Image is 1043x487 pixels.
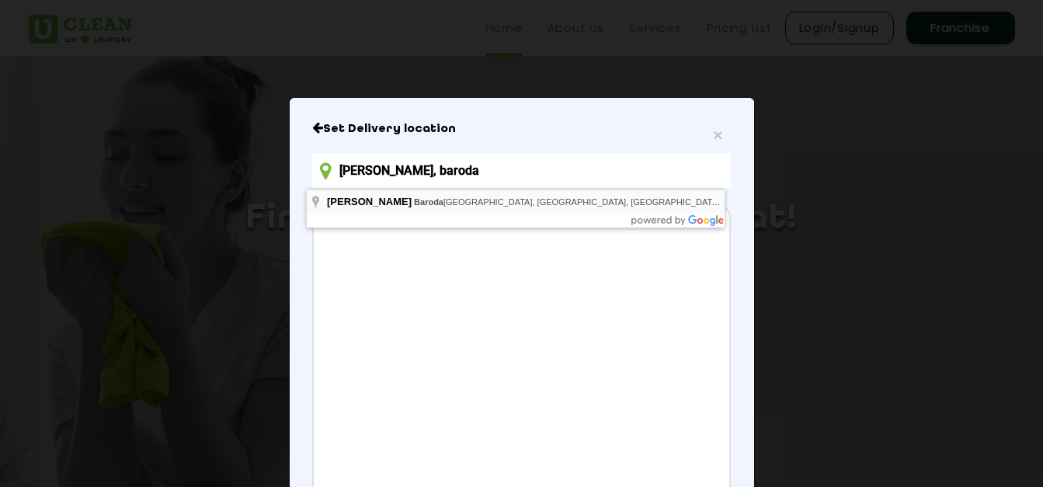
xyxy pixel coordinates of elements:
[414,197,443,207] span: Baroda
[312,121,730,137] h6: Close
[414,197,1000,207] span: [GEOGRAPHIC_DATA], [GEOGRAPHIC_DATA], [GEOGRAPHIC_DATA], [GEOGRAPHIC_DATA], [GEOGRAPHIC_DATA], [G...
[713,127,722,143] button: Close
[327,196,412,207] span: [PERSON_NAME]
[312,153,730,188] input: Enter location
[713,126,722,144] span: ×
